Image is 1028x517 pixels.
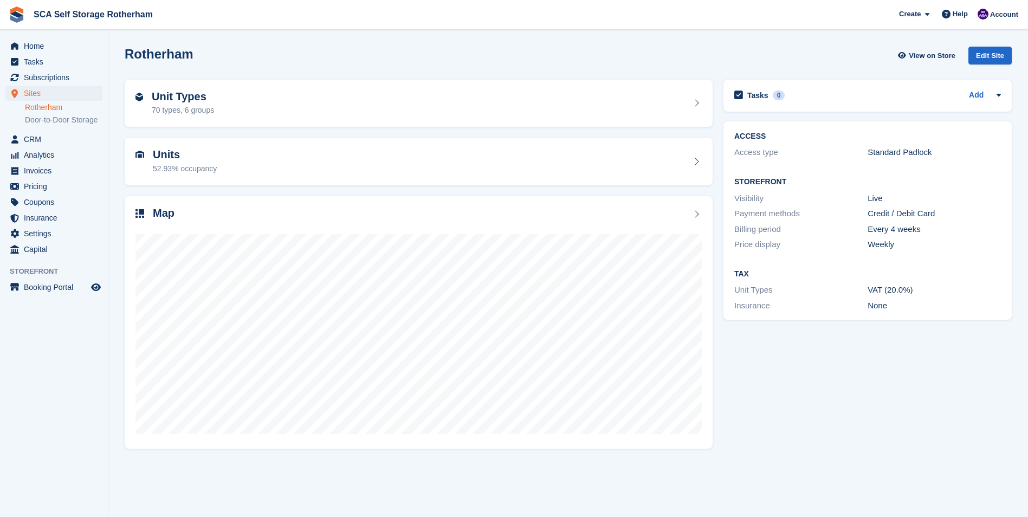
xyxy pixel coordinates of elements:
[734,300,868,312] div: Insurance
[868,284,1001,296] div: VAT (20.0%)
[5,147,102,163] a: menu
[24,70,89,85] span: Subscriptions
[5,38,102,54] a: menu
[24,86,89,101] span: Sites
[24,147,89,163] span: Analytics
[9,7,25,23] img: stora-icon-8386f47178a22dfd0bd8f6a31ec36ba5ce8667c1dd55bd0f319d3a0aa187defe.svg
[868,208,1001,220] div: Credit / Debit Card
[152,105,214,116] div: 70 types, 6 groups
[773,91,785,100] div: 0
[747,91,768,100] h2: Tasks
[734,146,868,159] div: Access type
[734,178,1001,186] h2: Storefront
[29,5,157,23] a: SCA Self Storage Rotherham
[868,238,1001,251] div: Weekly
[5,210,102,225] a: menu
[125,196,713,449] a: Map
[953,9,968,20] span: Help
[909,50,955,61] span: View on Store
[868,146,1001,159] div: Standard Padlock
[5,280,102,295] a: menu
[125,47,193,61] h2: Rotherham
[969,89,984,102] a: Add
[968,47,1012,64] div: Edit Site
[5,163,102,178] a: menu
[899,9,921,20] span: Create
[5,54,102,69] a: menu
[968,47,1012,69] a: Edit Site
[135,93,143,101] img: unit-type-icn-2b2737a686de81e16bb02015468b77c625bbabd49415b5ef34ead5e3b44a266d.svg
[5,226,102,241] a: menu
[25,102,102,113] a: Rotherham
[24,280,89,295] span: Booking Portal
[868,192,1001,205] div: Live
[5,70,102,85] a: menu
[5,242,102,257] a: menu
[24,132,89,147] span: CRM
[25,115,102,125] a: Door-to-Door Storage
[135,151,144,158] img: unit-icn-7be61d7bf1b0ce9d3e12c5938cc71ed9869f7b940bace4675aadf7bd6d80202e.svg
[978,9,988,20] img: Kelly Neesham
[24,242,89,257] span: Capital
[734,132,1001,141] h2: ACCESS
[24,163,89,178] span: Invoices
[24,38,89,54] span: Home
[10,266,108,277] span: Storefront
[734,238,868,251] div: Price display
[734,192,868,205] div: Visibility
[24,179,89,194] span: Pricing
[5,86,102,101] a: menu
[152,91,214,103] h2: Unit Types
[24,54,89,69] span: Tasks
[990,9,1018,20] span: Account
[89,281,102,294] a: Preview store
[135,209,144,218] img: map-icn-33ee37083ee616e46c38cad1a60f524a97daa1e2b2c8c0bc3eb3415660979fc1.svg
[153,207,174,219] h2: Map
[5,179,102,194] a: menu
[24,210,89,225] span: Insurance
[24,226,89,241] span: Settings
[153,163,217,175] div: 52.93% occupancy
[868,300,1001,312] div: None
[125,138,713,185] a: Units 52.93% occupancy
[5,132,102,147] a: menu
[734,223,868,236] div: Billing period
[868,223,1001,236] div: Every 4 weeks
[896,47,960,64] a: View on Store
[5,195,102,210] a: menu
[125,80,713,127] a: Unit Types 70 types, 6 groups
[153,148,217,161] h2: Units
[24,195,89,210] span: Coupons
[734,270,1001,279] h2: Tax
[734,284,868,296] div: Unit Types
[734,208,868,220] div: Payment methods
